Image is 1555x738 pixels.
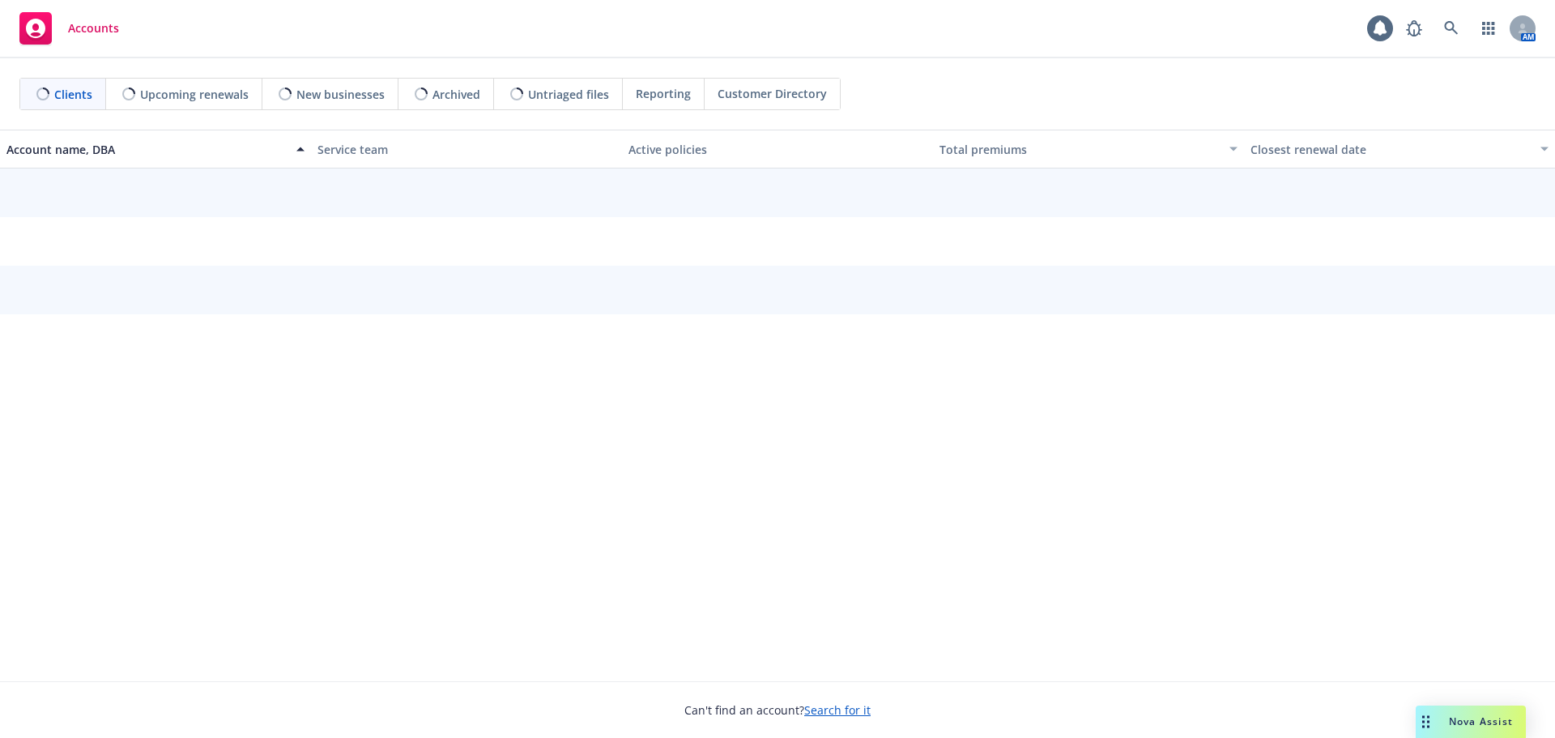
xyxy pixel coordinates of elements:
button: Nova Assist [1416,706,1526,738]
span: Archived [432,86,480,103]
button: Service team [311,130,622,169]
span: Nova Assist [1449,715,1513,728]
button: Total premiums [933,130,1244,169]
div: Closest renewal date [1250,141,1531,158]
a: Switch app [1472,12,1505,45]
button: Closest renewal date [1244,130,1555,169]
span: Accounts [68,22,119,35]
span: Customer Directory [718,85,827,102]
a: Search [1435,12,1468,45]
button: Active policies [622,130,933,169]
span: Can't find an account? [684,702,871,719]
div: Active policies [628,141,927,158]
span: Clients [54,86,92,103]
a: Accounts [13,6,126,51]
div: Total premiums [939,141,1220,158]
a: Report a Bug [1398,12,1430,45]
div: Drag to move [1416,706,1436,738]
a: Search for it [804,702,871,718]
span: Reporting [636,85,691,102]
div: Account name, DBA [6,141,287,158]
div: Service team [317,141,616,158]
span: New businesses [296,86,385,103]
span: Upcoming renewals [140,86,249,103]
span: Untriaged files [528,86,609,103]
